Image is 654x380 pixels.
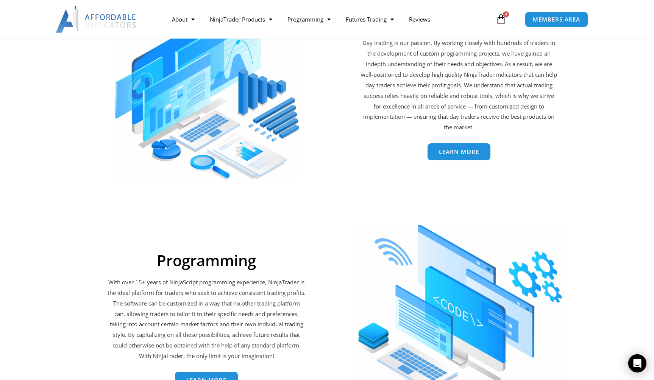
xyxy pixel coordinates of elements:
[280,11,338,28] a: Programming
[503,11,509,17] span: 0
[439,149,479,155] span: Learn More
[164,11,202,28] a: About
[628,354,646,372] div: Open Intercom Messenger
[533,17,580,22] span: MEMBERS AREA
[164,11,494,28] nav: Menu
[525,12,588,27] a: MEMBERS AREA
[360,38,558,133] p: Day trading is our passion. By working closely with hundreds of traders in the development of cus...
[115,4,299,179] img: ProductsSection 1 scaled | Affordable Indicators – NinjaTrader
[338,11,401,28] a: Futures Trading
[401,11,438,28] a: Reviews
[202,11,280,28] a: NinjaTrader Products
[56,6,137,33] img: LogoAI | Affordable Indicators – NinjaTrader
[484,8,518,30] a: 0
[428,143,490,160] a: Learn More
[108,277,306,361] p: With over 15+ years of NinjaScript programming experience, NinjaTrader is the ideal platform for ...
[108,251,306,270] h2: Programming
